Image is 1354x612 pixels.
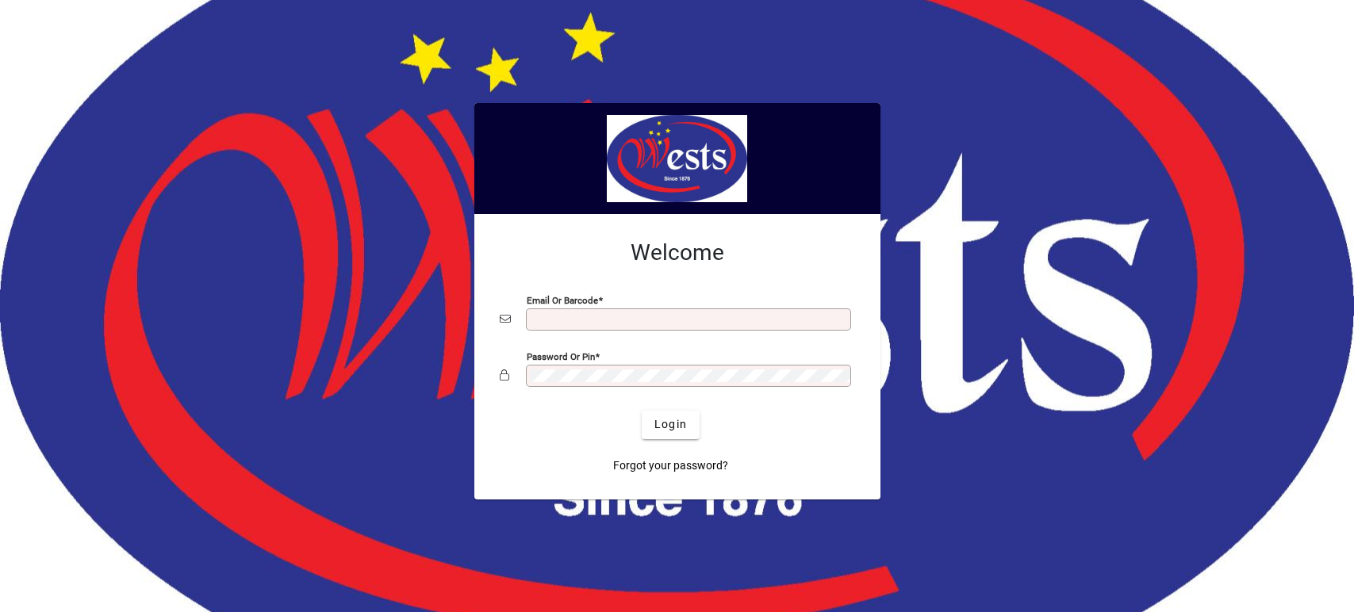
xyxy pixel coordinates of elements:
[527,294,598,305] mat-label: Email or Barcode
[500,239,855,266] h2: Welcome
[654,416,687,433] span: Login
[613,457,728,474] span: Forgot your password?
[607,452,735,480] a: Forgot your password?
[527,350,595,361] mat-label: Password or Pin
[642,411,700,439] button: Login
